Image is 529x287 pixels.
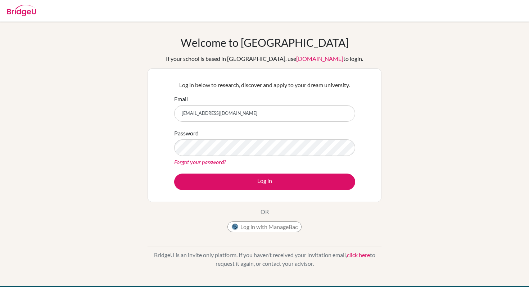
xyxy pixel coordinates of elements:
[174,129,199,138] label: Password
[181,36,349,49] h1: Welcome to [GEOGRAPHIC_DATA]
[261,207,269,216] p: OR
[7,5,36,16] img: Bridge-U
[347,251,370,258] a: click here
[227,221,302,232] button: Log in with ManageBac
[174,158,226,165] a: Forgot your password?
[148,251,381,268] p: BridgeU is an invite only platform. If you haven’t received your invitation email, to request it ...
[296,55,343,62] a: [DOMAIN_NAME]
[166,54,363,63] div: If your school is based in [GEOGRAPHIC_DATA], use to login.
[174,95,188,103] label: Email
[174,81,355,89] p: Log in below to research, discover and apply to your dream university.
[174,174,355,190] button: Log in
